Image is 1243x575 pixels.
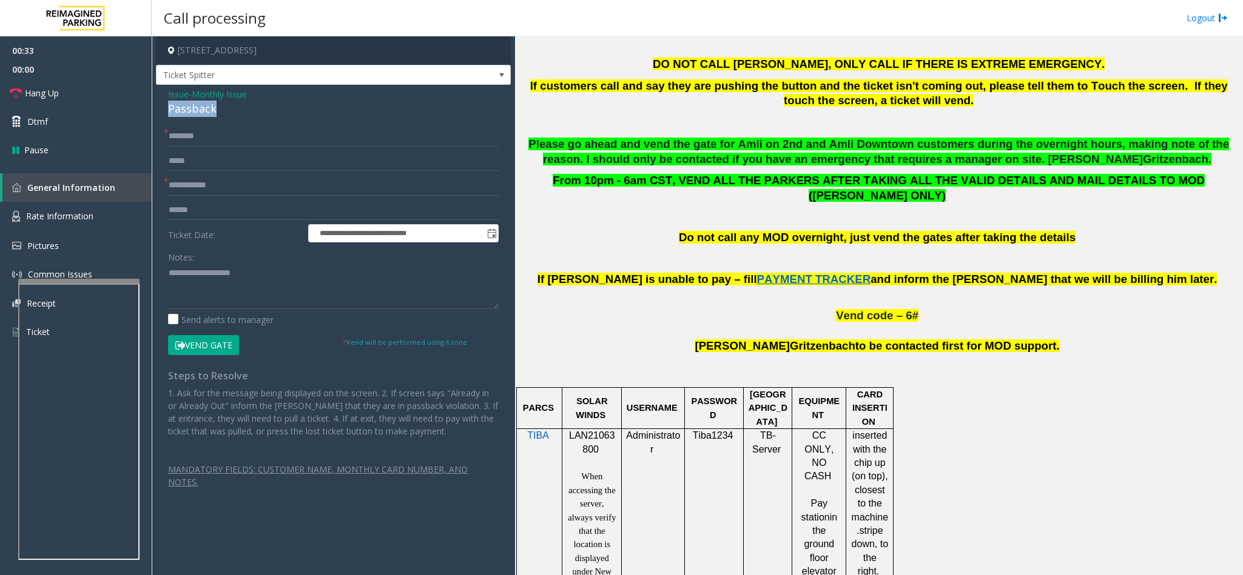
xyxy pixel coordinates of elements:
[158,3,272,33] h3: Call processing
[12,211,20,222] img: 'icon'
[1218,12,1228,24] img: logout
[25,87,59,99] span: Hang Up
[168,247,194,264] label: Notes:
[760,430,772,440] span: TB
[576,396,607,419] span: SOLAR WINDS
[691,396,737,419] span: PASSWORD
[168,464,468,488] span: MANDATORY FIELDS: CUSTOMER NAME, MONTHLY CARD NUMBER, AND NOTES.
[24,144,49,156] span: Pause
[695,339,790,352] span: [PERSON_NAME]
[627,403,678,413] span: USERNAME
[553,174,1205,202] span: From 10pm - 6am CST, VEND ALL THE PARKERS AFTER TAKING ALL THE VALID DETAILS AND MAIL DETAILS TO ...
[2,173,152,202] a: General Information
[168,335,239,356] button: Vend Gate
[527,431,549,440] a: TIBA
[1208,153,1211,165] span: .
[28,268,92,280] span: Common Issues
[757,273,871,285] span: PAYMENT TRACKER
[801,498,830,522] span: Pay station
[693,430,733,440] span: Tiba1234
[569,430,615,454] span: LAN21063800
[26,210,93,222] span: Rate Information
[27,240,59,251] span: Pictures
[530,79,1228,107] font: If customers call and say they are pushing the button and the ticket isn't coming out, please tel...
[1187,12,1228,24] a: Logout
[836,309,918,322] span: Vend code – 6#
[752,430,781,454] span: -Server
[653,58,1105,70] span: DO NOT CALL [PERSON_NAME], ONLY CALL IF THERE IS EXTREME EMERGENCY.
[189,88,247,100] span: -
[12,183,21,192] img: 'icon'
[12,242,21,250] img: 'icon'
[790,339,855,352] span: Gritzenbach
[1143,153,1208,165] span: Gritzenbach
[528,138,1229,165] span: Please go ahead and vend the gate for Amli on 2nd and Amli Downtown customers during the overnigh...
[537,273,757,285] span: If [PERSON_NAME] is unable to pay – fill
[168,370,499,382] h4: Steps to Resolve
[168,101,499,117] div: Passback
[156,36,511,65] h4: [STREET_ADDRESS]
[757,275,871,285] a: PAYMENT TRACKER
[523,403,554,413] span: PARCS
[855,339,1060,352] span: to be contacted first for MOD support.
[12,270,22,279] img: 'icon'
[157,65,440,85] span: Ticket Spitter
[168,88,189,101] span: Issue
[749,390,787,427] span: [GEOGRAPHIC_DATA]
[871,273,1217,285] span: and inform the [PERSON_NAME] that we will be billing him later.
[165,224,305,242] label: Ticket Date:
[12,299,21,307] img: 'icon'
[799,396,840,419] span: EQUIPMENT
[343,337,467,347] small: Vend will be performed using 6 tone
[679,231,1076,244] span: Do not call any MOD overnight, just vend the gates after taking the details
[12,327,20,337] img: 'icon'
[168,387,499,437] p: 1. Ask for the message being displayed on the screen. 2. If screen says "Already in or Already Ou...
[852,390,888,427] span: CARD INSERTION
[27,115,48,128] span: Dtmf
[168,313,274,326] label: Send alerts to manager
[27,182,115,193] span: General Information
[192,88,247,101] span: Monthly Issue
[485,225,498,242] span: Toggle popup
